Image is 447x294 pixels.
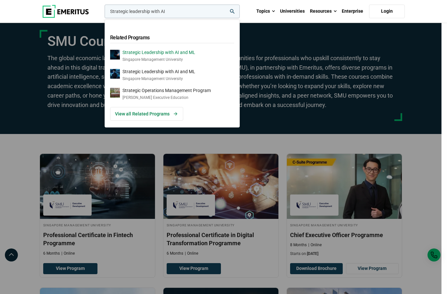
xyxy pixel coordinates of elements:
[122,50,195,55] p: Strategic Leadership with AI and ML
[110,107,183,121] a: View all Related Programs
[110,69,234,82] a: Strategic Leadership with AI and MLSingapore Management University
[110,69,120,79] img: Strategic Leadership with AI and ML
[110,50,234,62] a: Strategic Leadership with AI and MLSingapore Management University
[110,31,234,43] h5: Related Programs
[122,57,195,62] p: Singapore Management University
[105,5,240,18] input: woocommerce-product-search-field-0
[369,5,405,18] a: Login
[122,88,211,93] p: Strategic Operations Management Program
[110,50,120,60] img: Strategic Leadership with AI and ML
[122,76,195,82] p: Singapore Management University
[122,69,195,74] p: Strategic Leadership with AI and ML
[110,88,120,98] img: Strategic Operations Management Program
[122,95,211,100] p: [PERSON_NAME] Executive Education
[110,88,234,100] a: Strategic Operations Management Program[PERSON_NAME] Executive Education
